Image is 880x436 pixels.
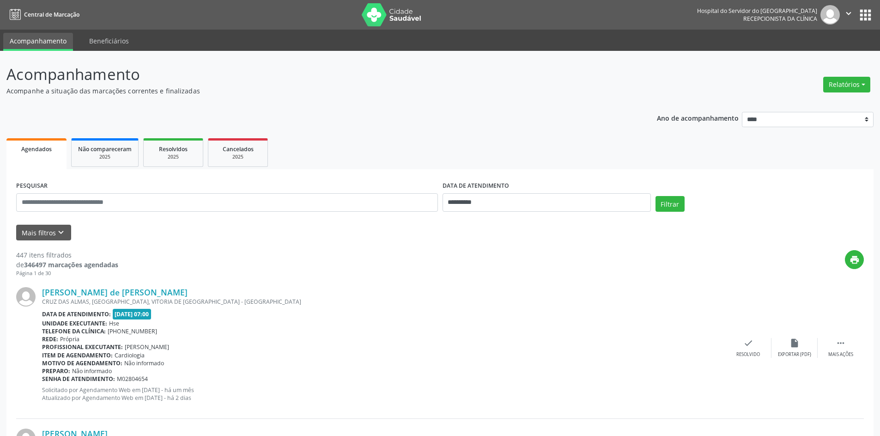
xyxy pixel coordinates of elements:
span: Agendados [21,145,52,153]
div: Mais ações [828,351,853,358]
b: Item de agendamento: [42,351,113,359]
a: Beneficiários [83,33,135,49]
div: 447 itens filtrados [16,250,118,260]
span: Resolvidos [159,145,188,153]
b: Rede: [42,335,58,343]
span: Cardiologia [115,351,145,359]
i: insert_drive_file [789,338,800,348]
p: Acompanhe a situação das marcações correntes e finalizadas [6,86,613,96]
i: check [743,338,753,348]
p: Acompanhamento [6,63,613,86]
i: print [850,255,860,265]
i:  [836,338,846,348]
div: CRUZ DAS ALMAS, [GEOGRAPHIC_DATA], VITORIA DE [GEOGRAPHIC_DATA] - [GEOGRAPHIC_DATA] [42,298,725,306]
span: [DATE] 07:00 [113,309,152,319]
b: Profissional executante: [42,343,123,351]
div: de [16,260,118,270]
label: DATA DE ATENDIMENTO [443,179,509,193]
a: [PERSON_NAME] de [PERSON_NAME] [42,287,188,297]
b: Unidade executante: [42,319,107,327]
p: Solicitado por Agendamento Web em [DATE] - há um mês Atualizado por Agendamento Web em [DATE] - h... [42,386,725,402]
div: 2025 [150,154,196,160]
span: Própria [60,335,79,343]
p: Ano de acompanhamento [657,112,739,123]
span: Cancelados [223,145,254,153]
img: img [820,5,840,25]
button: Mais filtroskeyboard_arrow_down [16,225,71,241]
button: Relatórios [823,77,870,92]
div: Exportar (PDF) [778,351,811,358]
label: PESQUISAR [16,179,48,193]
i: keyboard_arrow_down [56,227,66,238]
div: Página 1 de 30 [16,270,118,277]
button: print [845,250,864,269]
b: Motivo de agendamento: [42,359,122,367]
a: Central de Marcação [6,7,79,22]
span: M02804654 [117,375,148,383]
b: Telefone da clínica: [42,327,106,335]
div: 2025 [215,154,261,160]
span: Recepcionista da clínica [743,15,817,23]
div: Resolvido [736,351,760,358]
b: Data de atendimento: [42,310,111,318]
span: Hse [109,319,119,327]
b: Preparo: [42,367,70,375]
span: [PHONE_NUMBER] [108,327,157,335]
button: Filtrar [655,196,685,212]
span: Não informado [124,359,164,367]
span: Central de Marcação [24,11,79,18]
span: [PERSON_NAME] [125,343,169,351]
span: Não informado [72,367,112,375]
button:  [840,5,857,25]
div: Hospital do Servidor do [GEOGRAPHIC_DATA] [697,7,817,15]
strong: 346497 marcações agendadas [24,260,118,269]
button: apps [857,7,874,23]
span: Não compareceram [78,145,132,153]
b: Senha de atendimento: [42,375,115,383]
i:  [844,8,854,18]
img: img [16,287,36,307]
a: Acompanhamento [3,33,73,51]
div: 2025 [78,154,132,160]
